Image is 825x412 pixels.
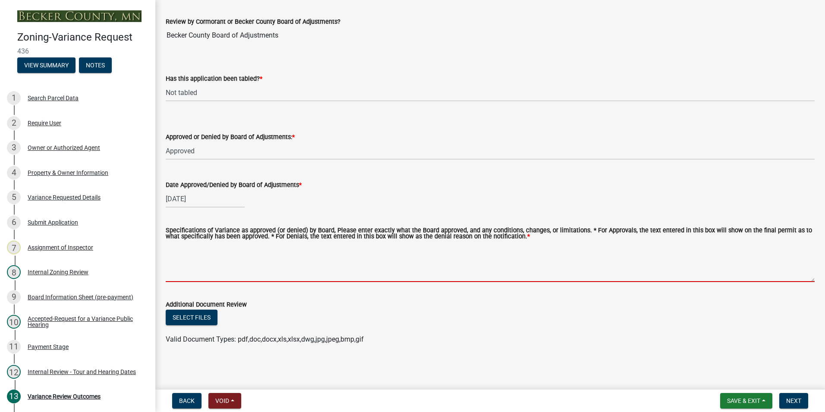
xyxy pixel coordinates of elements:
div: 1 [7,91,21,105]
div: 9 [7,290,21,304]
div: Search Parcel Data [28,95,79,101]
button: Void [208,393,241,409]
button: Next [779,393,808,409]
div: Accepted-Request for a Variance Public Hearing [28,316,142,328]
div: 13 [7,390,21,403]
div: 6 [7,216,21,229]
label: Date Approved/Denied by Board of Adjustments [166,182,302,188]
label: Specifications of Variance as approved (or denied) by Board, Please enter exactly what the Board ... [166,228,815,240]
div: Property & Owner Information [28,170,108,176]
div: 12 [7,365,21,379]
label: Approved or Denied by Board of Adjustments: [166,134,295,140]
img: Becker County, Minnesota [17,10,142,22]
button: Back [172,393,202,409]
div: 4 [7,166,21,180]
span: Next [786,397,801,404]
span: 436 [17,47,138,55]
div: Board Information Sheet (pre-payment) [28,294,133,300]
div: Owner or Authorized Agent [28,145,100,151]
div: 2 [7,116,21,130]
span: Valid Document Types: pdf,doc,docx,xls,xlsx,dwg,jpg,jpeg,bmp,gif [166,335,364,343]
div: 7 [7,241,21,254]
button: Select files [166,310,217,325]
div: Submit Application [28,219,78,225]
div: Require User [28,120,61,126]
span: Save & Exit [727,397,760,404]
div: 5 [7,190,21,204]
div: Internal Zoning Review [28,269,88,275]
div: Assignment of Inspector [28,244,93,250]
span: Back [179,397,195,404]
div: 11 [7,340,21,354]
wm-modal-confirm: Summary [17,62,76,69]
wm-modal-confirm: Notes [79,62,112,69]
div: Payment Stage [28,344,69,350]
div: 8 [7,265,21,279]
div: 3 [7,141,21,155]
label: Has this application been tabled? [166,76,262,82]
div: 10 [7,315,21,329]
input: mm/dd/yyyy [166,190,245,208]
label: Additional Document Review [166,302,247,308]
div: Variance Requested Details [28,194,101,200]
div: Variance Review Outcomes [28,393,101,399]
div: Internal Review - Tour and Hearing Dates [28,369,136,375]
h4: Zoning-Variance Request [17,31,148,44]
label: Review by Cormorant or Becker County Board of Adjustments? [166,19,340,25]
button: Notes [79,57,112,73]
span: Void [215,397,229,404]
button: View Summary [17,57,76,73]
button: Save & Exit [720,393,772,409]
